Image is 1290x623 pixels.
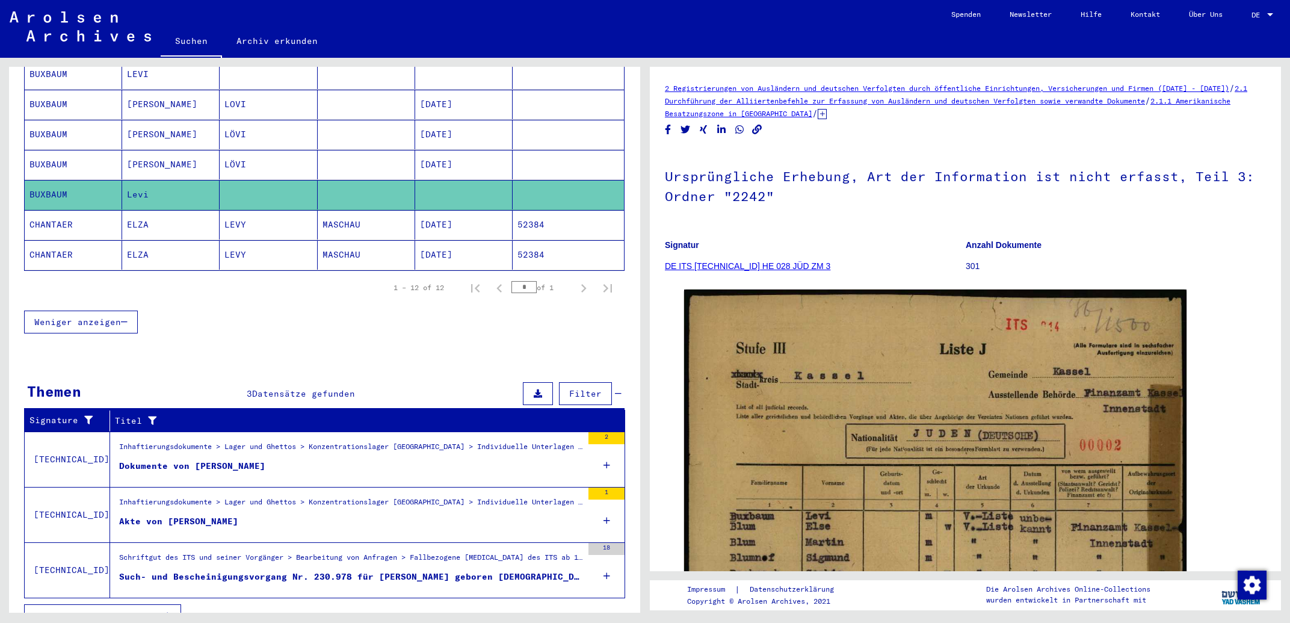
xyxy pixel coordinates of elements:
mat-cell: BUXBAUM [25,60,122,89]
span: / [812,108,818,119]
p: Die Arolsen Archives Online-Collections [986,584,1150,595]
mat-cell: LÖVI [220,150,317,179]
mat-cell: CHANTAER [25,210,122,240]
div: Zustimmung ändern [1237,570,1266,599]
mat-cell: ELZA [122,240,220,270]
div: | [687,583,848,596]
a: DE ITS [TECHNICAL_ID] HE 028 JÜD ZM 3 [665,261,830,271]
mat-cell: LOVI [220,90,317,119]
a: 2 Registrierungen von Ausländern und deutschen Verfolgten durch öffentliche Einrichtungen, Versic... [665,84,1229,93]
mat-cell: 52384 [513,240,624,270]
mat-cell: MASCHAU [318,240,415,270]
mat-cell: CHANTAER [25,240,122,270]
button: Last page [596,276,620,300]
div: Schriftgut des ITS und seiner Vorgänger > Bearbeitung von Anfragen > Fallbezogene [MEDICAL_DATA] ... [119,552,582,569]
span: Datensätze gefunden [252,388,355,399]
mat-cell: BUXBAUM [25,90,122,119]
div: 18 [588,543,625,555]
td: [TECHNICAL_ID] [25,542,110,598]
div: Titel [115,411,613,430]
mat-cell: 52384 [513,210,624,240]
button: Previous page [487,276,511,300]
button: Share on Xing [697,122,710,137]
span: DE [1251,11,1265,19]
p: Copyright © Arolsen Archives, 2021 [687,596,848,607]
mat-cell: BUXBAUM [25,150,122,179]
span: Filter [569,388,602,399]
img: Zustimmung ändern [1238,571,1267,600]
mat-cell: [PERSON_NAME] [122,150,220,179]
b: Anzahl Dokumente [966,240,1042,250]
mat-cell: BUXBAUM [25,180,122,209]
mat-cell: [PERSON_NAME] [122,120,220,149]
div: Akte von [PERSON_NAME] [119,515,238,528]
mat-cell: [DATE] [415,150,513,179]
mat-cell: [PERSON_NAME] [122,90,220,119]
span: Weniger anzeigen [34,317,121,327]
div: of 1 [511,282,572,293]
button: First page [463,276,487,300]
div: Inhaftierungsdokumente > Lager und Ghettos > Konzentrationslager [GEOGRAPHIC_DATA] > Individuelle... [119,497,582,513]
div: Titel [115,415,601,427]
div: 1 – 12 of 12 [393,282,444,293]
b: Signatur [665,240,699,250]
span: / [1229,82,1235,93]
span: / [1145,95,1150,106]
img: Arolsen_neg.svg [10,11,151,42]
td: [TECHNICAL_ID] [25,432,110,487]
a: Datenschutzerklärung [740,583,848,596]
a: Impressum [687,583,735,596]
div: Signature [29,411,113,430]
mat-cell: MASCHAU [318,210,415,240]
button: Share on Twitter [679,122,692,137]
mat-cell: LEVY [220,210,317,240]
span: Alle Ergebnisse anzeigen [34,610,164,621]
button: Weniger anzeigen [24,311,138,333]
button: Share on Facebook [662,122,674,137]
button: Next page [572,276,596,300]
h1: Ursprüngliche Erhebung, Art der Information ist nicht erfasst, Teil 3: Ordner "2242" [665,149,1266,222]
mat-cell: Levi [122,180,220,209]
button: Share on LinkedIn [715,122,728,137]
div: Dokumente von [PERSON_NAME] [119,460,265,473]
td: [TECHNICAL_ID] [25,487,110,542]
mat-cell: ELZA [122,210,220,240]
mat-cell: [DATE] [415,210,513,240]
p: wurden entwickelt in Partnerschaft mit [986,595,1150,606]
a: Suchen [161,26,222,58]
div: Such- und Bescheinigungsvorgang Nr. 230.978 für [PERSON_NAME] geboren [DEMOGRAPHIC_DATA] [119,571,582,583]
button: Copy link [751,122,764,137]
div: Themen [27,380,81,402]
mat-cell: [DATE] [415,120,513,149]
mat-cell: LEVI [122,60,220,89]
a: Archiv erkunden [222,26,332,55]
mat-cell: BUXBAUM [25,120,122,149]
p: 301 [966,260,1266,273]
div: Signature [29,414,100,427]
button: Share on WhatsApp [733,122,746,137]
div: 1 [588,488,625,500]
img: yv_logo.png [1219,580,1264,610]
mat-cell: LEVY [220,240,317,270]
span: 3 [247,388,252,399]
div: Inhaftierungsdokumente > Lager und Ghettos > Konzentrationslager [GEOGRAPHIC_DATA] > Individuelle... [119,441,582,458]
div: 2 [588,432,625,444]
button: Filter [559,382,612,405]
mat-cell: [DATE] [415,240,513,270]
mat-cell: [DATE] [415,90,513,119]
mat-cell: LÖVI [220,120,317,149]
